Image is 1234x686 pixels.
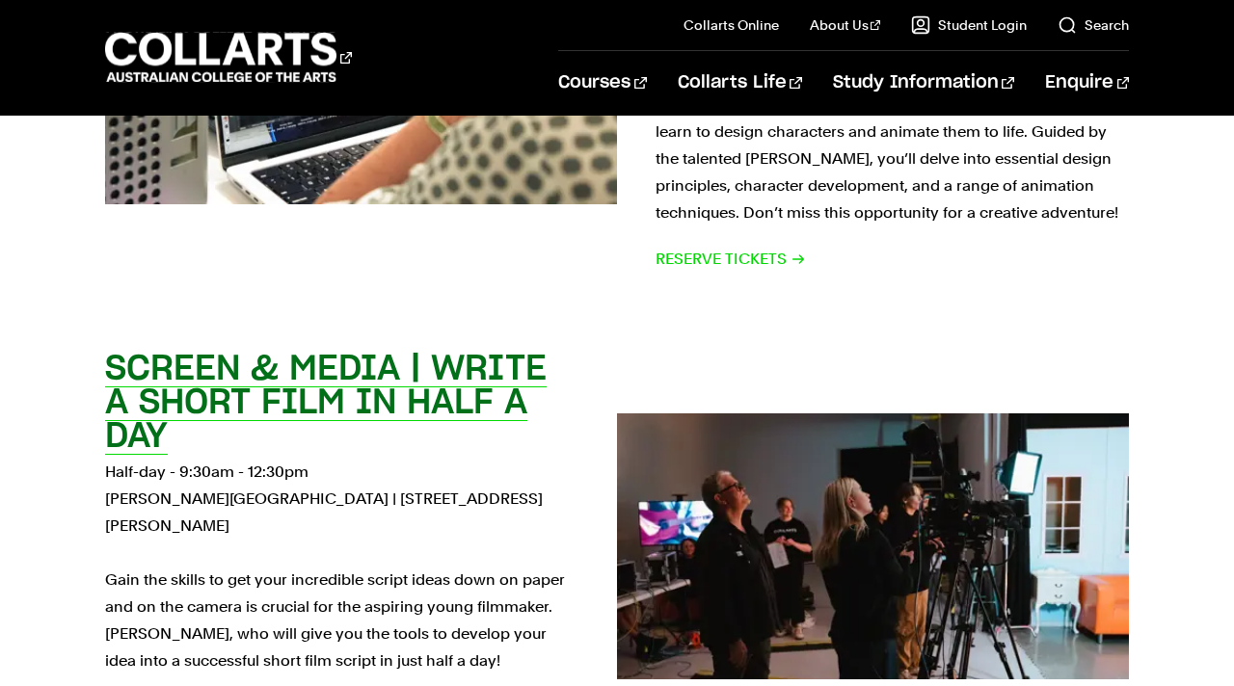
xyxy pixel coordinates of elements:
[684,15,779,35] a: Collarts Online
[810,15,881,35] a: About Us
[911,15,1027,35] a: Student Login
[105,459,578,674] p: Half-day - 9:30am - 12:30pm [PERSON_NAME][GEOGRAPHIC_DATA] | [STREET_ADDRESS][PERSON_NAME] Gain t...
[558,51,646,115] a: Courses
[833,51,1014,115] a: Study Information
[105,30,352,85] div: Go to homepage
[656,246,806,273] span: Reserve tickets
[1045,51,1129,115] a: Enquire
[678,51,802,115] a: Collarts Life
[1058,15,1129,35] a: Search
[105,352,547,454] h2: SCREEN & MEDIA | WRITE A SHORT FILM IN HALF A DAY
